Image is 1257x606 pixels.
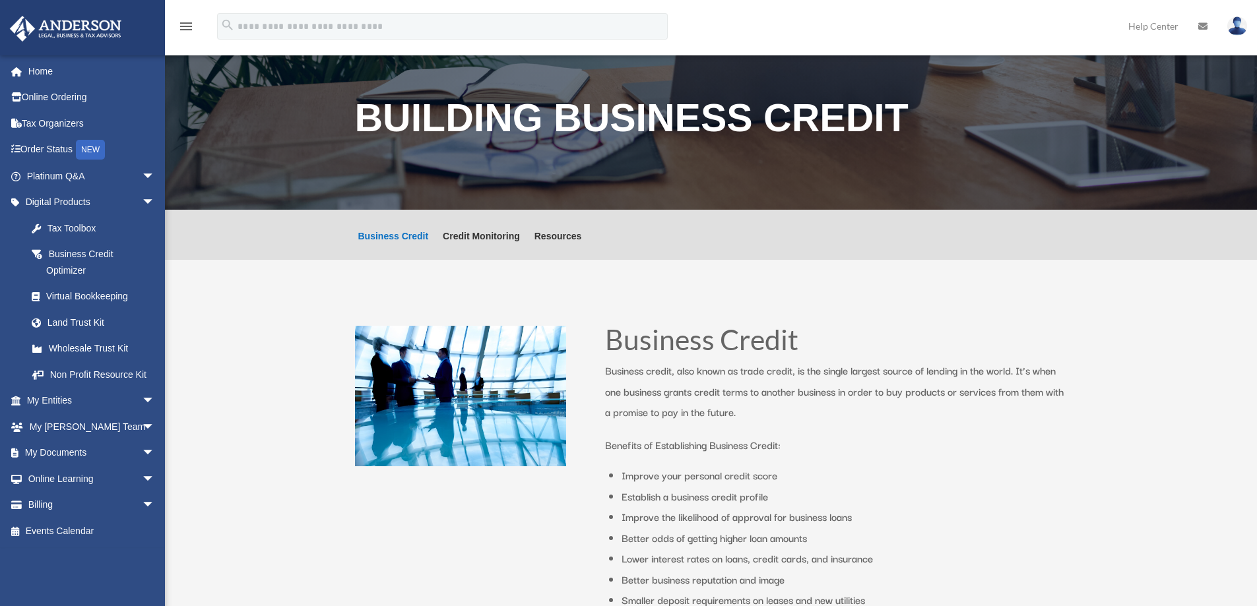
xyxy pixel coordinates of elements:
li: Improve the likelihood of approval for business loans [622,506,1067,528]
li: Better odds of getting higher loan amounts [622,528,1067,549]
div: Wholesale Trust Kit [46,340,158,357]
li: Better business reputation and image [622,569,1067,590]
div: Non Profit Resource Kit [46,367,158,383]
a: Online Ordering [9,84,175,111]
h1: Building Business Credit [355,99,1068,144]
li: Lower interest rates on loans, credit cards, and insurance [622,548,1067,569]
a: Tax Toolbox [18,215,175,241]
a: My Entitiesarrow_drop_down [9,388,175,414]
div: Virtual Bookkeeping [46,288,158,305]
span: arrow_drop_down [142,163,168,190]
li: Improve your personal credit score [622,465,1067,486]
span: arrow_drop_down [142,189,168,216]
span: arrow_drop_down [142,413,168,440]
div: Tax Toolbox [46,220,158,237]
a: Virtual Bookkeeping [18,284,175,310]
a: Billingarrow_drop_down [9,492,175,518]
img: User Pic [1227,16,1247,36]
a: Resources [534,231,582,260]
a: Order StatusNEW [9,136,175,164]
a: menu [178,23,194,34]
img: Anderson Advisors Platinum Portal [6,16,125,42]
img: business people talking in office [355,326,566,467]
p: Benefits of Establishing Business Credit: [605,435,1067,456]
li: Establish a business credit profile [622,486,1067,507]
div: NEW [76,140,105,160]
span: arrow_drop_down [142,440,168,467]
div: Land Trust Kit [46,315,158,331]
span: arrow_drop_down [142,466,168,493]
p: Business credit, also known as trade credit, is the single largest source of lending in the world... [605,360,1067,435]
a: Credit Monitoring [443,231,520,260]
h1: Business Credit [605,326,1067,361]
i: menu [178,18,194,34]
a: Events Calendar [9,518,175,544]
a: Tax Organizers [9,110,175,136]
a: Online Learningarrow_drop_down [9,466,175,492]
a: Business Credit Optimizer [18,241,168,284]
a: Land Trust Kit [18,309,175,336]
a: My Documentsarrow_drop_down [9,440,175,466]
a: Non Profit Resource Kit [18,361,175,388]
a: Home [9,58,175,84]
span: arrow_drop_down [142,492,168,519]
i: search [220,18,235,32]
span: arrow_drop_down [142,388,168,415]
a: Wholesale Trust Kit [18,336,175,362]
a: Platinum Q&Aarrow_drop_down [9,163,175,189]
div: Business Credit Optimizer [46,246,152,278]
a: My [PERSON_NAME] Teamarrow_drop_down [9,413,175,440]
a: Digital Productsarrow_drop_down [9,189,175,216]
a: Business Credit [358,231,429,260]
